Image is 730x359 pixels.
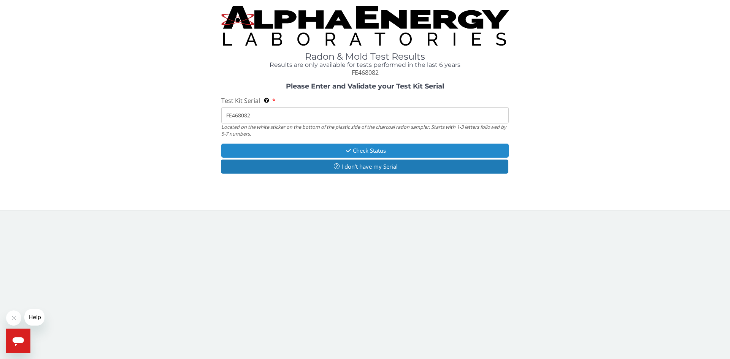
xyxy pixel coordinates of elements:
button: Check Status [221,144,509,158]
iframe: Message from company [24,309,44,326]
span: Test Kit Serial [221,96,260,105]
img: TightCrop.jpg [221,6,509,46]
button: I don't have my Serial [221,160,508,174]
iframe: Close message [6,310,21,326]
h1: Radon & Mold Test Results [221,52,509,62]
div: Located on the white sticker on the bottom of the plastic side of the charcoal radon sampler. Sta... [221,123,509,138]
span: FE468082 [352,68,379,77]
iframe: Button to launch messaging window [6,329,30,353]
h4: Results are only available for tests performed in the last 6 years [221,62,509,68]
strong: Please Enter and Validate your Test Kit Serial [286,82,444,90]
